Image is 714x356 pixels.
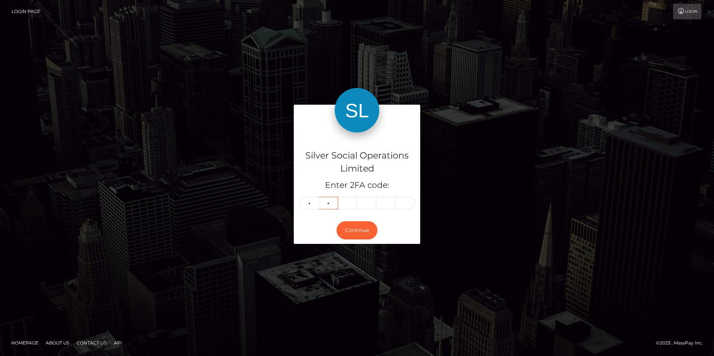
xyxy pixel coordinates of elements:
a: Contact Us [74,337,109,349]
a: Login [673,4,701,19]
a: Homepage [8,337,41,349]
h4: Silver Social Operations Limited [299,149,415,175]
h5: Enter 2FA code: [299,180,415,191]
button: Continue [337,221,377,239]
a: About Us [43,337,72,349]
a: Login Page [12,4,40,19]
img: Silver Social Operations Limited [335,88,379,133]
a: API [111,337,125,349]
div: © 2025 , MassPay Inc. [656,339,708,347]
